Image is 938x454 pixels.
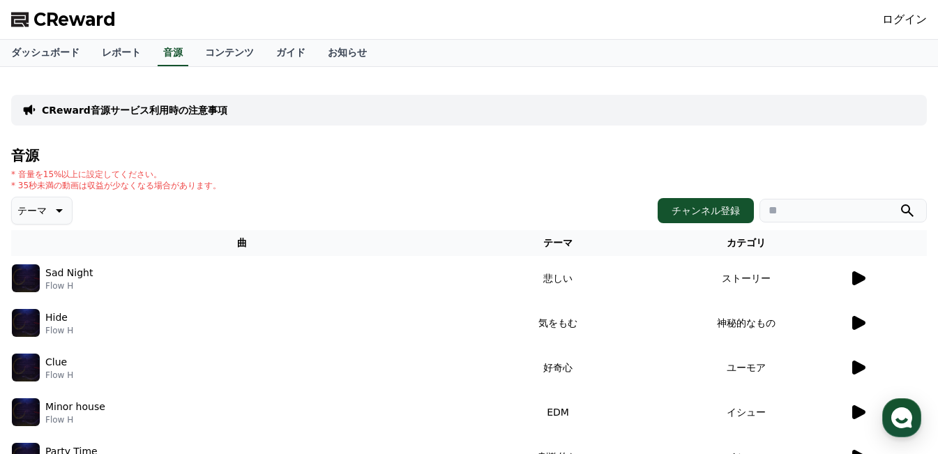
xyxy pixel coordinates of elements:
img: music [12,398,40,426]
span: CReward [33,8,116,31]
a: 音源 [158,40,188,66]
td: 好奇心 [472,345,644,390]
h4: 音源 [11,148,927,163]
a: CReward音源サービス利用時の注意事項 [42,103,227,117]
td: 気をもむ [472,301,644,345]
button: チャンネル登録 [658,198,754,223]
button: テーマ [11,197,73,225]
p: Flow H [45,325,73,336]
a: Messages [92,338,180,373]
p: Clue [45,355,67,370]
td: EDM [472,390,644,434]
p: Minor house [45,400,105,414]
span: Home [36,359,60,370]
th: テーマ [472,230,644,256]
a: ログイン [882,11,927,28]
td: ユーモア [644,345,849,390]
img: music [12,264,40,292]
span: Messages [116,360,157,371]
p: * 音量を15%以上に設定してください。 [11,169,221,180]
a: CReward [11,8,116,31]
a: Settings [180,338,268,373]
p: Flow H [45,370,73,381]
p: Flow H [45,414,105,425]
img: music [12,354,40,381]
p: Sad Night [45,266,93,280]
td: ストーリー [644,256,849,301]
a: ガイド [265,40,317,66]
a: コンテンツ [194,40,265,66]
p: Flow H [45,280,93,292]
a: レポート [91,40,152,66]
p: * 35秒未満の動画は収益が少なくなる場合があります。 [11,180,221,191]
p: テーマ [17,201,47,220]
td: 神秘的なもの [644,301,849,345]
p: Hide [45,310,68,325]
img: music [12,309,40,337]
td: 悲しい [472,256,644,301]
th: カテゴリ [644,230,849,256]
span: Settings [206,359,241,370]
a: Home [4,338,92,373]
a: お知らせ [317,40,378,66]
th: 曲 [11,230,472,256]
td: イシュー [644,390,849,434]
